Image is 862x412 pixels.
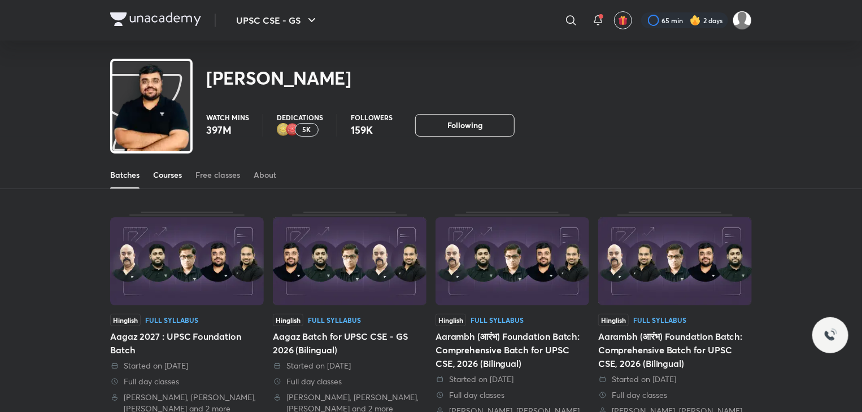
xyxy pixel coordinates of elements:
[153,169,182,181] div: Courses
[206,67,351,89] h2: [PERSON_NAME]
[351,114,393,121] p: Followers
[110,161,140,189] a: Batches
[206,114,249,121] p: Watch mins
[145,317,198,323] div: Full Syllabus
[195,169,240,181] div: Free classes
[286,123,299,137] img: educator badge1
[598,374,752,385] div: Started on 8 Jun 2025
[273,330,426,357] div: Aagaz Batch for UPSC CSE - GS 2026 (Bilingual)
[436,330,589,370] div: Aarambh (आरंभ) Foundation Batch: Comprehensive Batch for UPSC CSE, 2026 (Bilingual)
[273,360,426,371] div: Started on 8 Sep 2025
[273,314,303,326] span: Hinglish
[614,11,632,29] button: avatar
[195,161,240,189] a: Free classes
[598,389,752,401] div: Full day classes
[598,314,629,326] span: Hinglish
[690,15,701,26] img: streak
[436,314,466,326] span: Hinglish
[598,330,752,370] div: Aarambh (आरंभ) Foundation Batch: Comprehensive Batch for UPSC CSE, 2026 (Bilingual)
[273,217,426,305] img: Thumbnail
[598,217,752,305] img: Thumbnail
[273,376,426,387] div: Full day classes
[112,63,190,164] img: class
[277,123,290,137] img: educator badge2
[351,123,393,137] p: 159K
[110,376,264,387] div: Full day classes
[415,114,515,137] button: Following
[254,169,276,181] div: About
[254,161,276,189] a: About
[277,114,323,121] p: Dedications
[110,314,141,326] span: Hinglish
[110,169,140,181] div: Batches
[229,9,325,32] button: UPSC CSE - GS
[206,123,249,137] p: 397M
[110,12,201,29] a: Company Logo
[308,317,361,323] div: Full Syllabus
[471,317,524,323] div: Full Syllabus
[633,317,686,323] div: Full Syllabus
[110,330,264,357] div: Aagaz 2027 : UPSC Foundation Batch
[303,126,311,134] p: 5K
[436,217,589,305] img: Thumbnail
[447,120,482,131] span: Following
[824,328,837,342] img: ttu
[153,161,182,189] a: Courses
[436,389,589,401] div: Full day classes
[733,11,752,30] img: Shubham Kumar
[618,15,628,25] img: avatar
[110,360,264,371] div: Started on 30 Sep 2025
[110,12,201,26] img: Company Logo
[436,374,589,385] div: Started on 29 Aug 2025
[110,217,264,305] img: Thumbnail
